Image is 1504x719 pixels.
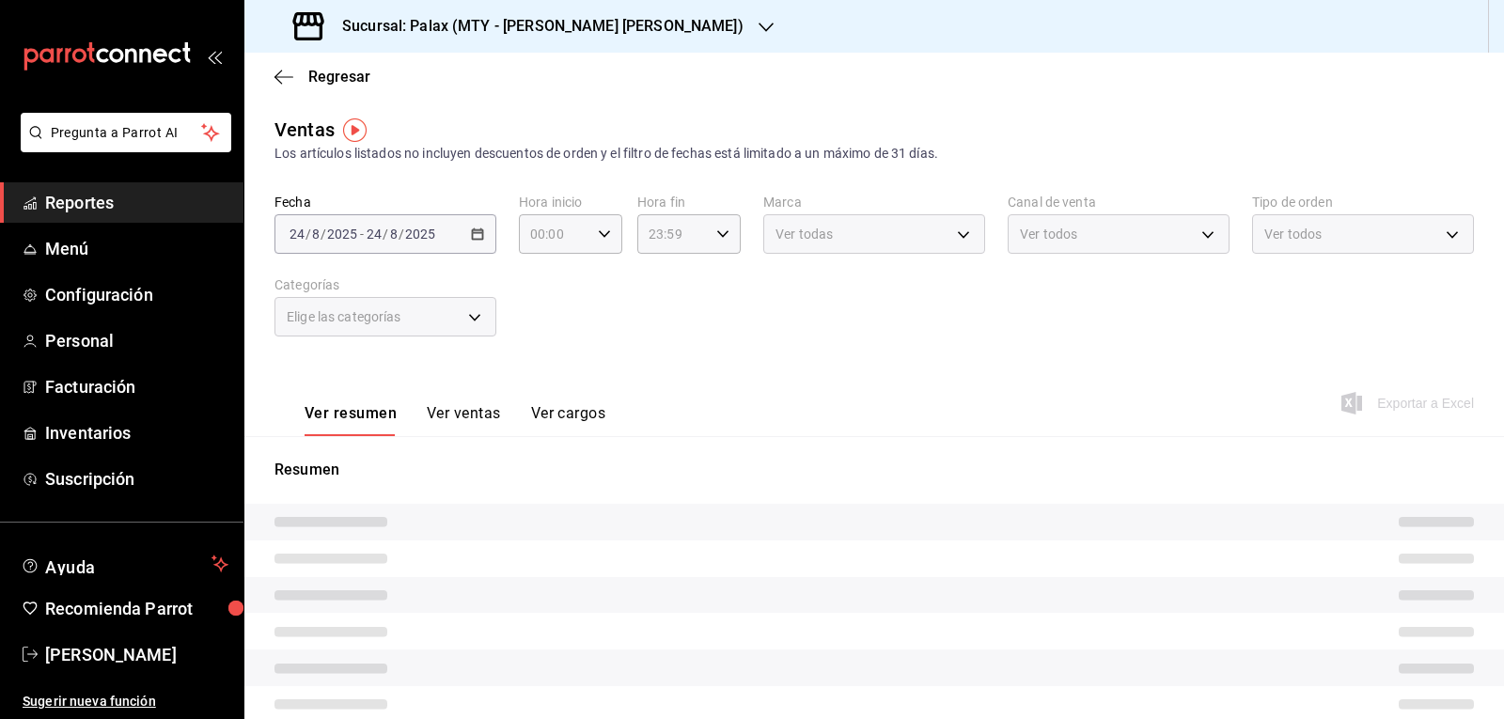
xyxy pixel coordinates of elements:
[274,116,335,144] div: Ventas
[45,553,204,575] span: Ayuda
[321,227,326,242] span: /
[45,596,228,621] span: Recomienda Parrot
[531,404,606,436] button: Ver cargos
[519,195,622,209] label: Hora inicio
[637,195,741,209] label: Hora fin
[305,227,311,242] span: /
[51,123,202,143] span: Pregunta a Parrot AI
[45,190,228,215] span: Reportes
[1008,195,1230,209] label: Canal de venta
[45,642,228,667] span: [PERSON_NAME]
[1264,225,1322,243] span: Ver todos
[45,374,228,399] span: Facturación
[775,225,833,243] span: Ver todas
[389,227,399,242] input: --
[274,278,496,291] label: Categorías
[287,307,401,326] span: Elige las categorías
[45,420,228,445] span: Inventarios
[207,49,222,64] button: open_drawer_menu
[763,195,985,209] label: Marca
[399,227,404,242] span: /
[427,404,501,436] button: Ver ventas
[360,227,364,242] span: -
[274,459,1474,481] p: Resumen
[305,404,605,436] div: navigation tabs
[308,68,370,86] span: Regresar
[23,692,228,711] span: Sugerir nueva función
[274,68,370,86] button: Regresar
[289,227,305,242] input: --
[45,466,228,492] span: Suscripción
[327,15,744,38] h3: Sucursal: Palax (MTY - [PERSON_NAME] [PERSON_NAME])
[311,227,321,242] input: --
[274,195,496,209] label: Fecha
[343,118,367,142] img: Tooltip marker
[1252,195,1474,209] label: Tipo de orden
[45,328,228,353] span: Personal
[21,113,231,152] button: Pregunta a Parrot AI
[326,227,358,242] input: ----
[366,227,383,242] input: --
[13,136,231,156] a: Pregunta a Parrot AI
[1020,225,1077,243] span: Ver todos
[305,404,397,436] button: Ver resumen
[404,227,436,242] input: ----
[45,282,228,307] span: Configuración
[383,227,388,242] span: /
[274,144,1474,164] div: Los artículos listados no incluyen descuentos de orden y el filtro de fechas está limitado a un m...
[45,236,228,261] span: Menú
